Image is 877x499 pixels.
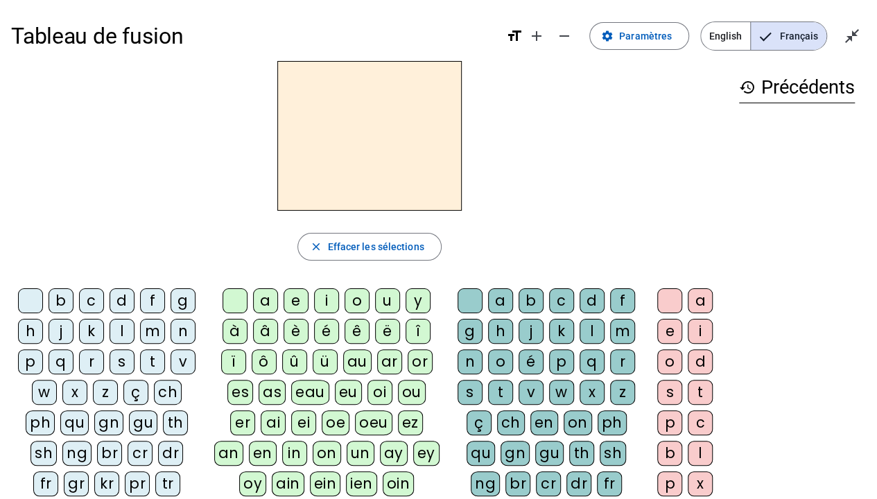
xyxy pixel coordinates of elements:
div: br [505,471,530,496]
div: q [580,349,605,374]
div: q [49,349,73,374]
div: a [253,288,278,313]
div: gu [129,410,157,435]
div: ch [154,380,182,405]
div: g [458,319,483,344]
mat-icon: close [309,240,322,253]
div: th [163,410,188,435]
div: j [519,319,544,344]
div: i [688,319,713,344]
div: ch [497,410,525,435]
div: s [458,380,483,405]
div: qu [60,410,89,435]
div: ien [346,471,377,496]
div: oy [239,471,266,496]
div: dr [158,441,183,466]
div: g [171,288,196,313]
div: ü [313,349,338,374]
div: h [18,319,43,344]
div: n [458,349,483,374]
div: ng [471,471,500,496]
div: d [580,288,605,313]
div: ei [291,410,316,435]
div: fr [33,471,58,496]
div: x [688,471,713,496]
div: eu [335,380,362,405]
div: c [79,288,104,313]
div: v [171,349,196,374]
mat-icon: settings [601,30,614,42]
div: n [171,319,196,344]
div: ey [413,441,440,466]
div: ç [467,410,492,435]
div: r [610,349,635,374]
div: b [519,288,544,313]
div: t [140,349,165,374]
div: qu [467,441,495,466]
button: Effacer les sélections [297,233,441,261]
div: y [406,288,431,313]
div: in [282,441,307,466]
div: ai [261,410,286,435]
div: ein [310,471,341,496]
div: h [488,319,513,344]
div: pr [125,471,150,496]
div: oin [383,471,415,496]
div: cr [128,441,153,466]
button: Quitter le plein écran [838,22,866,50]
div: m [140,319,165,344]
div: kr [94,471,119,496]
div: t [488,380,513,405]
div: x [62,380,87,405]
span: Effacer les sélections [327,238,424,255]
div: on [313,441,341,466]
div: t [688,380,713,405]
div: a [688,288,713,313]
div: en [249,441,277,466]
div: p [657,410,682,435]
button: Augmenter la taille de la police [523,22,550,50]
div: o [488,349,513,374]
div: ay [380,441,408,466]
mat-button-toggle-group: Language selection [700,21,827,51]
div: on [564,410,592,435]
div: l [688,441,713,466]
div: u [375,288,400,313]
div: x [580,380,605,405]
div: ou [398,380,426,405]
div: gn [501,441,530,466]
div: p [549,349,574,374]
div: r [79,349,104,374]
div: gr [64,471,89,496]
div: l [110,319,134,344]
div: ph [26,410,55,435]
div: th [569,441,594,466]
div: or [408,349,433,374]
div: gu [535,441,564,466]
div: k [79,319,104,344]
div: à [223,319,248,344]
mat-icon: close_fullscreen [844,28,860,44]
div: br [97,441,122,466]
div: k [549,319,574,344]
div: z [93,380,118,405]
div: a [488,288,513,313]
div: b [657,441,682,466]
button: Diminuer la taille de la police [550,22,578,50]
div: es [227,380,253,405]
div: é [519,349,544,374]
div: ç [123,380,148,405]
div: c [688,410,713,435]
div: z [610,380,635,405]
div: â [253,319,278,344]
div: sh [600,441,626,466]
div: fr [597,471,622,496]
div: é [314,319,339,344]
div: c [549,288,574,313]
div: î [406,319,431,344]
div: ô [252,349,277,374]
div: b [49,288,73,313]
mat-icon: format_size [506,28,523,44]
div: s [110,349,134,374]
div: e [284,288,309,313]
